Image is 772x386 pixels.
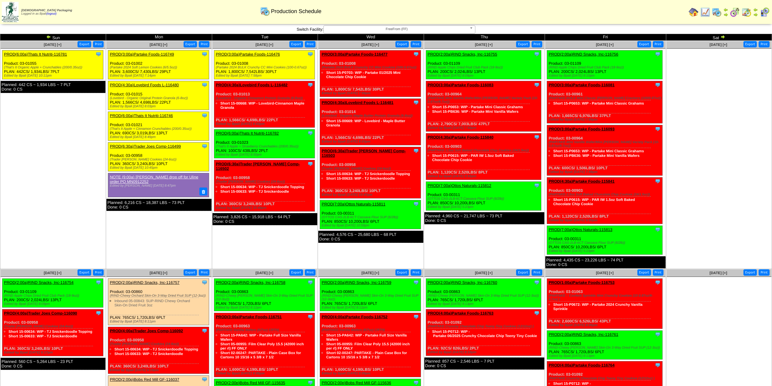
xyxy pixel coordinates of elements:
img: Tooltip [413,380,419,386]
div: Edited by Bpali [DATE] 9:55pm [428,174,541,178]
a: PROD(6:00a)Thats It Nutriti-116746 [110,113,173,118]
img: home.gif [689,7,698,17]
a: Short 15-PA642: WIP - Partake Full Size Vanilla Wafers [220,333,301,342]
a: PROD(4:30a)Lovebird Foods L-116482 [216,83,288,87]
a: PROD(3:00a)Partake Foods-116081 [549,83,615,87]
a: Short 15-00634: WIP - TJ Snickerdoodle Topping [9,329,92,334]
img: Tooltip [95,279,102,285]
img: Tooltip [202,143,208,149]
button: Export [78,269,91,276]
div: Edited by Bpali [DATE] 8:12pm [322,306,421,309]
img: Tooltip [655,178,661,184]
img: zoroco-logo-small.webp [2,2,19,22]
span: Logged in as Bpali [21,9,72,16]
span: [DATE] [+] [475,271,492,275]
div: Product: 03-01023 PLAN: 100CS / 438LBS / 2PLT [214,129,315,158]
a: PROD(2:00a)RIND Snacks, Inc-116760 [428,280,497,285]
img: Tooltip [534,279,540,285]
div: Product: 03-00863 PLAN: 765CS / 1,720LBS / 6PLT [214,279,315,311]
div: (PARTAKE-Vanilla Wafers (6/7oz) CRTN) [322,328,421,332]
img: Tooltip [202,82,208,88]
img: Tooltip [534,51,540,57]
img: Tooltip [413,279,419,285]
a: PROD(2:00a)RIND Snacks, Inc-116759 [322,280,391,285]
div: (Trader [PERSON_NAME] Cookies (24-6oz)) [216,180,315,184]
a: Short 15-PA642: WIP - Partake Full Size Vanilla Wafers [326,333,407,342]
img: Tooltip [202,112,208,119]
span: [DATE] [+] [475,43,492,47]
a: [DATE] [+] [256,43,273,47]
div: Edited by [PERSON_NAME] [DATE] 8:47pm [110,184,205,188]
div: (PARTAKE Crunchy Chocolate Chip Teeny Tiny Cookies (12/12oz) ) [428,325,541,328]
div: (Lovebird - Organic Original Protein Granola (6-8oz)) [110,96,209,100]
a: Short 05-00955: Film Clear Poly 15.5 (42000 inch per rl) FF ONLY [220,342,304,350]
a: PROD(4:30a)Lovebird Foods L-116481 [322,100,393,105]
div: (PARTAKE-Mini Vanilla Wafer/Mini [PERSON_NAME] Variety Pack (10-0.67oz/6-7oz)) [428,96,541,104]
td: Fri [545,34,666,41]
a: Short 15-00634: WIP - TJ Snickerdoodle Topping [114,347,198,351]
button: Export [743,41,757,47]
div: Edited by Bpali [DATE] 6:19pm [110,368,209,372]
a: [DATE] [+] [709,43,727,47]
button: Print [411,41,421,47]
div: (RIND Apple Chips Dried Fruit Club Pack (18-9oz)) [4,294,103,298]
div: Product: 03-00961 PLAN: 1,665CS / 6,976LBS / 37PLT [547,81,663,123]
div: (Trader [PERSON_NAME] Cookies (24-6oz)) [110,158,209,161]
div: (OTTOS CAS-2LB-6CT Cassava Flour SUP (6/2lb)) [549,241,662,245]
div: (RIND-Chewy Orchard Skin-On 3-Way Dried Fruit SUP (12-3oz)) [110,294,209,298]
div: (Partake 2024 BULK Crunchy CC Mini Cookies (100-0.67oz)) [216,66,315,69]
a: PROD(3:00a)Partake Foods-116083 [428,83,494,87]
div: (Trader [PERSON_NAME] Cookies (24-6oz)) [110,342,209,346]
img: Tooltip [655,51,661,57]
a: PROD(2:00a)RIND Snacks, Inc-116756 [549,52,618,57]
div: (PARTAKE-Vanilla Wafers (6/7oz) CRTN) [216,328,315,332]
button: Export [289,41,303,47]
img: arrowleft.gif [753,7,758,12]
div: Product: 03-01109 PLAN: 200CS / 2,024LBS / 13PLT [2,279,103,308]
img: Tooltip [307,82,313,88]
div: Edited by Bpali [DATE] 8:11pm [110,320,209,323]
img: calendarcustomer.gif [760,7,770,17]
img: arrowright.gif [753,12,758,17]
a: [DATE] [+] [596,271,614,275]
a: PROD(2:00a)RIND Snacks, Inc-116758 [216,280,285,285]
img: arrowright.gif [723,12,728,17]
img: calendarinout.gif [742,7,751,17]
a: PROD(3:00a)Partake Foods-116751 [216,315,282,319]
button: Print [199,269,209,276]
div: Edited by Bpali [DATE] 7:14pm [110,74,209,78]
img: Tooltip [307,51,313,57]
div: Edited by Bpali [DATE] 8:50pm [216,153,315,157]
a: [DATE] [+] [256,271,273,275]
img: calendarprod.gif [260,6,270,16]
a: Short 05-00955: Film Clear Poly 15.5 (42000 inch per rl) FF ONLY [326,342,410,350]
div: Edited by Bpali [DATE] 7:58pm [216,74,315,78]
div: (RIND-Chewy [PERSON_NAME] Skin-On 3-Way Dried Fruit SUP (12-3oz)) [322,294,421,301]
div: (Lovebird - Organic Cinnamon Protein Granola (6-8oz)) [216,96,315,100]
img: Tooltip [534,310,540,316]
a: Short 15-P0712: WIP ‐ Partake 06/2025 Crunchy Chocolate Chip Teeny Tiny Cookie [432,329,537,338]
a: [DATE] [+] [150,43,167,47]
span: [DATE] [+] [361,271,379,275]
img: Tooltip [534,134,540,140]
div: (Lovebird - Organic Maple Butter Protein Granola (6-8oz)) [322,114,421,118]
div: Product: 03-01021 PLAN: 690CS / 3,019LBS / 13PLT [108,112,209,141]
div: Edited by Bpali [DATE] 7:58pm [428,126,541,130]
div: Edited by Bpali [DATE] 10:47pm [322,193,421,197]
div: (PARTAKE-1.5oz Soft Baked Chocolate Chip Cookies (24/1.5oz)) [549,193,662,196]
div: Edited by Bpali [DATE] 7:58pm [549,170,662,174]
img: Tooltip [534,82,540,88]
a: [DATE] [+] [596,43,614,47]
a: PROD(2:00p)Bobs Red Mill GF-115635 [216,381,285,385]
button: Export [637,41,651,47]
div: (That's It Organic Apple + Crunchables (200/0.35oz)) [4,66,103,69]
img: Tooltip [655,331,661,337]
div: Edited by Bpali [DATE] 8:03pm [216,122,315,126]
div: Edited by Bpali [DATE] 7:58pm [322,91,421,95]
img: calendarblend.gif [730,7,740,17]
div: Product: 03-00903 PLAN: 1,120CS / 2,520LBS / 8PLT [426,133,541,180]
div: Product: 03-00958 PLAN: 360CS / 3,240LBS / 10PLT [108,143,209,171]
div: Edited by Bpali [DATE] 8:15pm [428,350,541,354]
a: Short 15-00669: WIP - Lovebird - Maple Butter Granola [326,119,405,127]
img: Tooltip [413,148,419,154]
